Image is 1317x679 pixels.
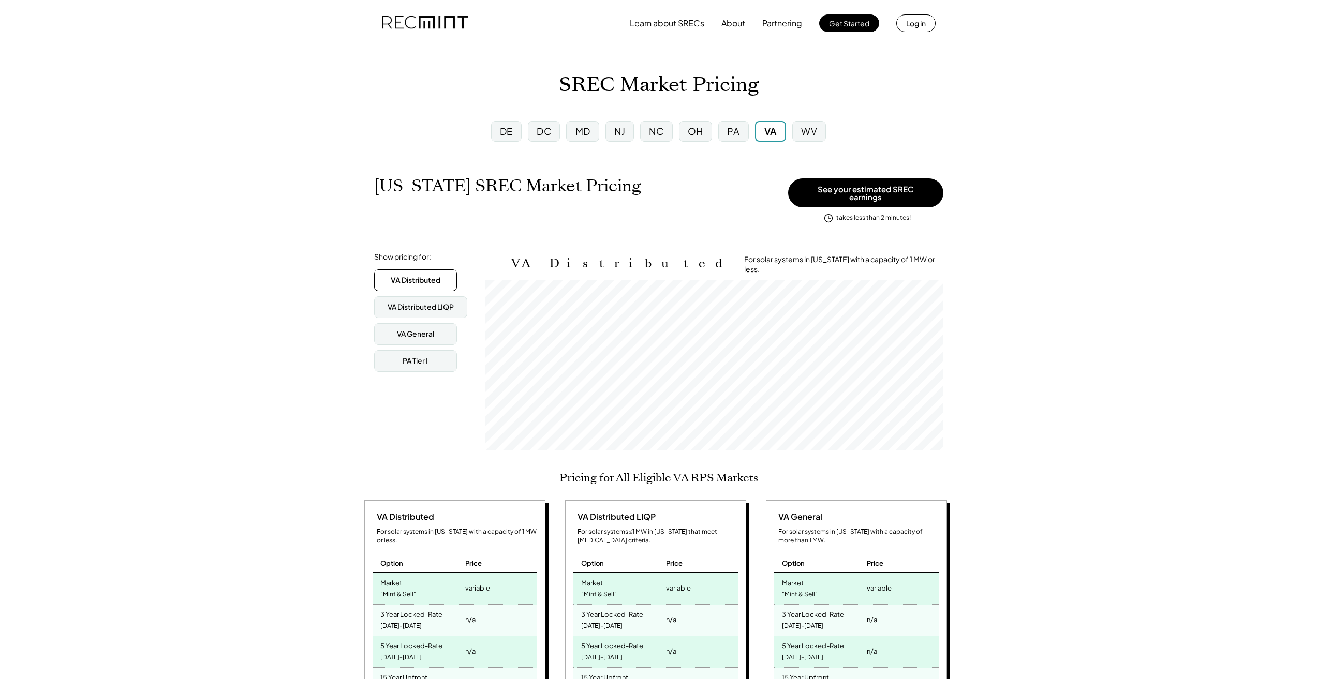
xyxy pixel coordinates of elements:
[867,612,877,627] div: n/a
[581,651,623,665] div: [DATE]-[DATE]
[782,639,844,651] div: 5 Year Locked-Rate
[575,125,590,138] div: MD
[778,527,939,545] div: For solar systems in [US_STATE] with a capacity of more than 1 MW.
[782,651,823,665] div: [DATE]-[DATE]
[782,559,805,568] div: Option
[581,607,643,619] div: 3 Year Locked-Rate
[782,576,804,587] div: Market
[573,511,656,522] div: VA Distributed LIQP
[465,581,490,595] div: variable
[377,527,537,545] div: For solar systems in [US_STATE] with a capacity of 1 MW or less.
[836,214,911,222] div: takes less than 2 minutes!
[614,125,625,138] div: NJ
[581,587,617,601] div: "Mint & Sell"
[465,612,476,627] div: n/a
[403,356,428,366] div: PA Tier I
[819,14,879,32] button: Get Started
[559,73,759,97] h1: SREC Market Pricing
[744,254,943,275] div: For solar systems in [US_STATE] with a capacity of 1 MW or less.
[666,581,691,595] div: variable
[688,125,703,138] div: OH
[397,329,434,339] div: VA General
[774,511,822,522] div: VA General
[867,581,892,595] div: variable
[581,576,603,587] div: Market
[500,125,513,138] div: DE
[581,619,623,633] div: [DATE]-[DATE]
[666,612,676,627] div: n/a
[581,559,604,568] div: Option
[801,125,817,138] div: WV
[380,576,402,587] div: Market
[727,125,739,138] div: PA
[788,178,943,207] button: See your estimated SREC earnings
[581,639,643,651] div: 5 Year Locked-Rate
[388,302,454,312] div: VA Distributed LIQP
[380,607,442,619] div: 3 Year Locked-Rate
[380,587,416,601] div: "Mint & Sell"
[511,256,729,271] h2: VA Distributed
[721,13,745,34] button: About
[373,511,434,522] div: VA Distributed
[374,252,431,262] div: Show pricing for:
[559,471,758,485] h2: Pricing for All Eligible VA RPS Markets
[380,619,422,633] div: [DATE]-[DATE]
[762,13,802,34] button: Partnering
[764,125,777,138] div: VA
[374,176,641,196] h1: [US_STATE] SREC Market Pricing
[382,6,468,41] img: recmint-logotype%403x.png
[380,559,403,568] div: Option
[867,559,883,568] div: Price
[649,125,663,138] div: NC
[782,607,844,619] div: 3 Year Locked-Rate
[666,559,683,568] div: Price
[782,619,823,633] div: [DATE]-[DATE]
[465,644,476,658] div: n/a
[380,639,442,651] div: 5 Year Locked-Rate
[380,651,422,665] div: [DATE]-[DATE]
[391,275,440,285] div: VA Distributed
[537,125,551,138] div: DC
[896,14,936,32] button: Log in
[578,527,738,545] div: For solar systems ≤1 MW in [US_STATE] that meet [MEDICAL_DATA] criteria.
[867,644,877,658] div: n/a
[782,587,818,601] div: "Mint & Sell"
[630,13,704,34] button: Learn about SRECs
[465,559,482,568] div: Price
[666,644,676,658] div: n/a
